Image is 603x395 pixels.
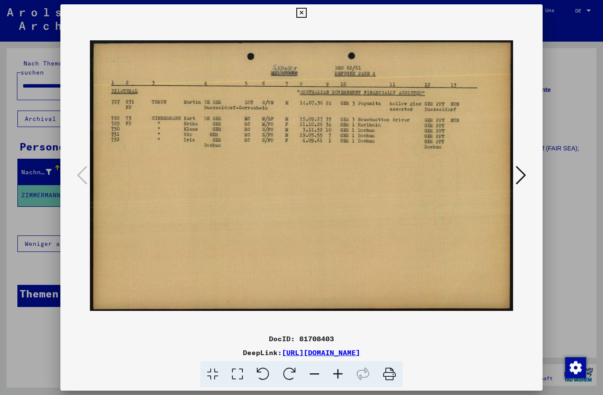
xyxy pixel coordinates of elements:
[565,357,586,378] div: Zustimmung ändern
[60,347,543,358] div: DeepLink:
[60,333,543,344] div: DocID: 81708403
[282,348,360,357] a: [URL][DOMAIN_NAME]
[565,357,586,378] img: Zustimmung ändern
[90,22,513,330] img: 001.jpg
